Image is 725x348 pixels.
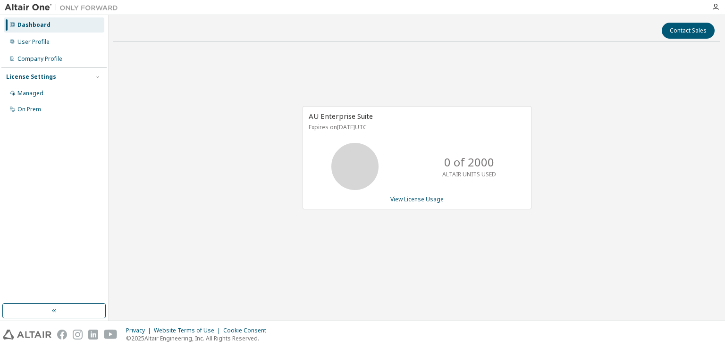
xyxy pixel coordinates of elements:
[126,334,272,342] p: © 2025 Altair Engineering, Inc. All Rights Reserved.
[309,111,373,121] span: AU Enterprise Suite
[17,55,62,63] div: Company Profile
[57,330,67,340] img: facebook.svg
[6,73,56,81] div: License Settings
[390,195,444,203] a: View License Usage
[3,330,51,340] img: altair_logo.svg
[444,154,494,170] p: 0 of 2000
[17,21,51,29] div: Dashboard
[154,327,223,334] div: Website Terms of Use
[17,90,43,97] div: Managed
[17,38,50,46] div: User Profile
[223,327,272,334] div: Cookie Consent
[442,170,496,178] p: ALTAIR UNITS USED
[17,106,41,113] div: On Prem
[104,330,118,340] img: youtube.svg
[126,327,154,334] div: Privacy
[88,330,98,340] img: linkedin.svg
[73,330,83,340] img: instagram.svg
[309,123,523,131] p: Expires on [DATE] UTC
[662,23,715,39] button: Contact Sales
[5,3,123,12] img: Altair One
